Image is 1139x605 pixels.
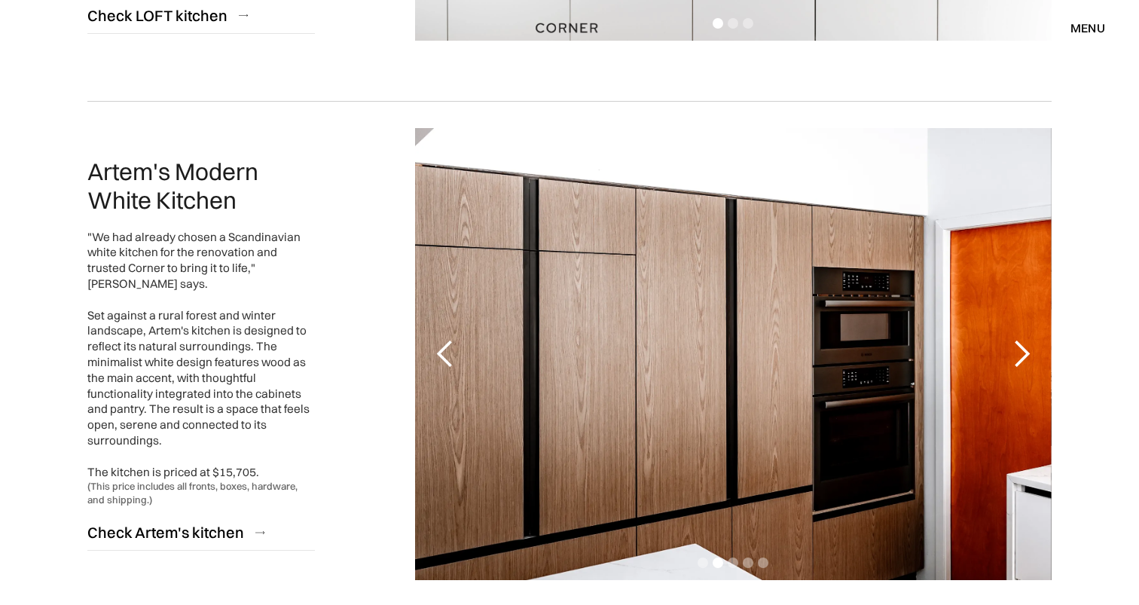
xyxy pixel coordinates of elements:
h2: Artem's Modern White Kitchen [87,157,315,215]
a: home [524,18,615,38]
div: menu [1055,15,1105,41]
div: Show slide 4 of 5 [743,558,753,568]
div: Show slide 2 of 5 [713,558,723,568]
div: "We had already chosen a Scandinavian white kitchen for the renovation and trusted Corner to brin... [87,230,315,481]
div: Show slide 1 of 5 [698,558,708,568]
div: (This price includes all fronts, boxes, hardware, and shipping.) [87,480,315,506]
div: previous slide [415,128,475,580]
div: carousel [415,128,1052,580]
div: menu [1070,22,1105,34]
a: Check Artem's kitchen [87,514,315,551]
div: 2 of 5 [415,128,1052,580]
div: Show slide 3 of 5 [728,558,738,568]
div: next slide [991,128,1052,580]
div: Show slide 5 of 5 [758,558,768,568]
div: Check Artem's kitchen [87,522,244,542]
